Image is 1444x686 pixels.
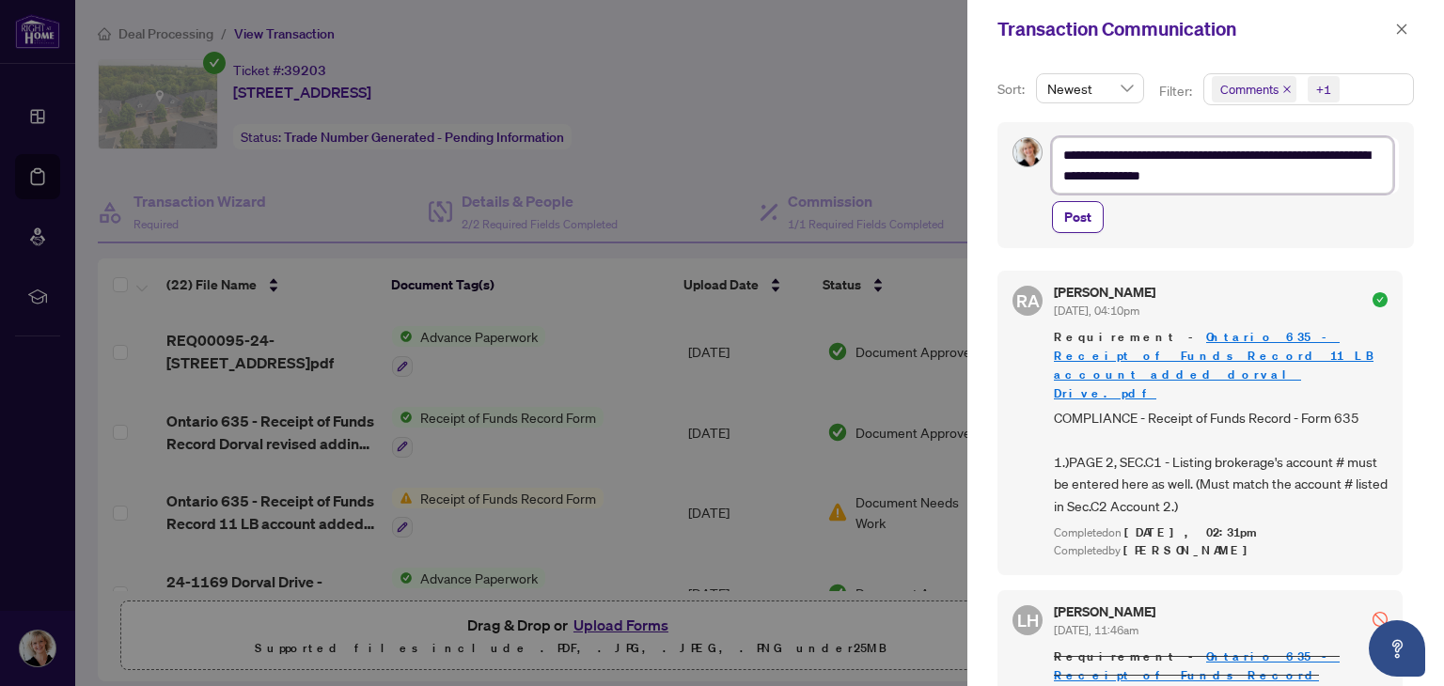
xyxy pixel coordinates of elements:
[1054,524,1388,542] div: Completed on
[1054,542,1388,560] div: Completed by
[1373,612,1388,627] span: stop
[1054,407,1388,517] span: COMPLIANCE - Receipt of Funds Record - Form 635 1.)PAGE 2, SEC.C1 - Listing brokerage's account #...
[1395,23,1408,36] span: close
[1016,288,1040,314] span: RA
[997,79,1028,100] p: Sort:
[1369,620,1425,677] button: Open asap
[1017,607,1039,633] span: LH
[1047,74,1133,102] span: Newest
[1282,85,1292,94] span: close
[1212,76,1296,102] span: Comments
[1054,328,1388,403] span: Requirement -
[1054,329,1373,401] a: Ontario 635 - Receipt of Funds Record 11 LB account added dorval Drive.pdf
[1054,605,1155,618] h5: [PERSON_NAME]
[1316,80,1331,99] div: +1
[997,15,1389,43] div: Transaction Communication
[1054,304,1139,318] span: [DATE], 04:10pm
[1123,542,1258,558] span: [PERSON_NAME]
[1052,201,1104,233] button: Post
[1159,81,1195,101] p: Filter:
[1124,524,1260,540] span: [DATE], 02:31pm
[1064,202,1091,232] span: Post
[1220,80,1279,99] span: Comments
[1054,286,1155,299] h5: [PERSON_NAME]
[1013,138,1042,166] img: Profile Icon
[1373,292,1388,307] span: check-circle
[1054,623,1138,637] span: [DATE], 11:46am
